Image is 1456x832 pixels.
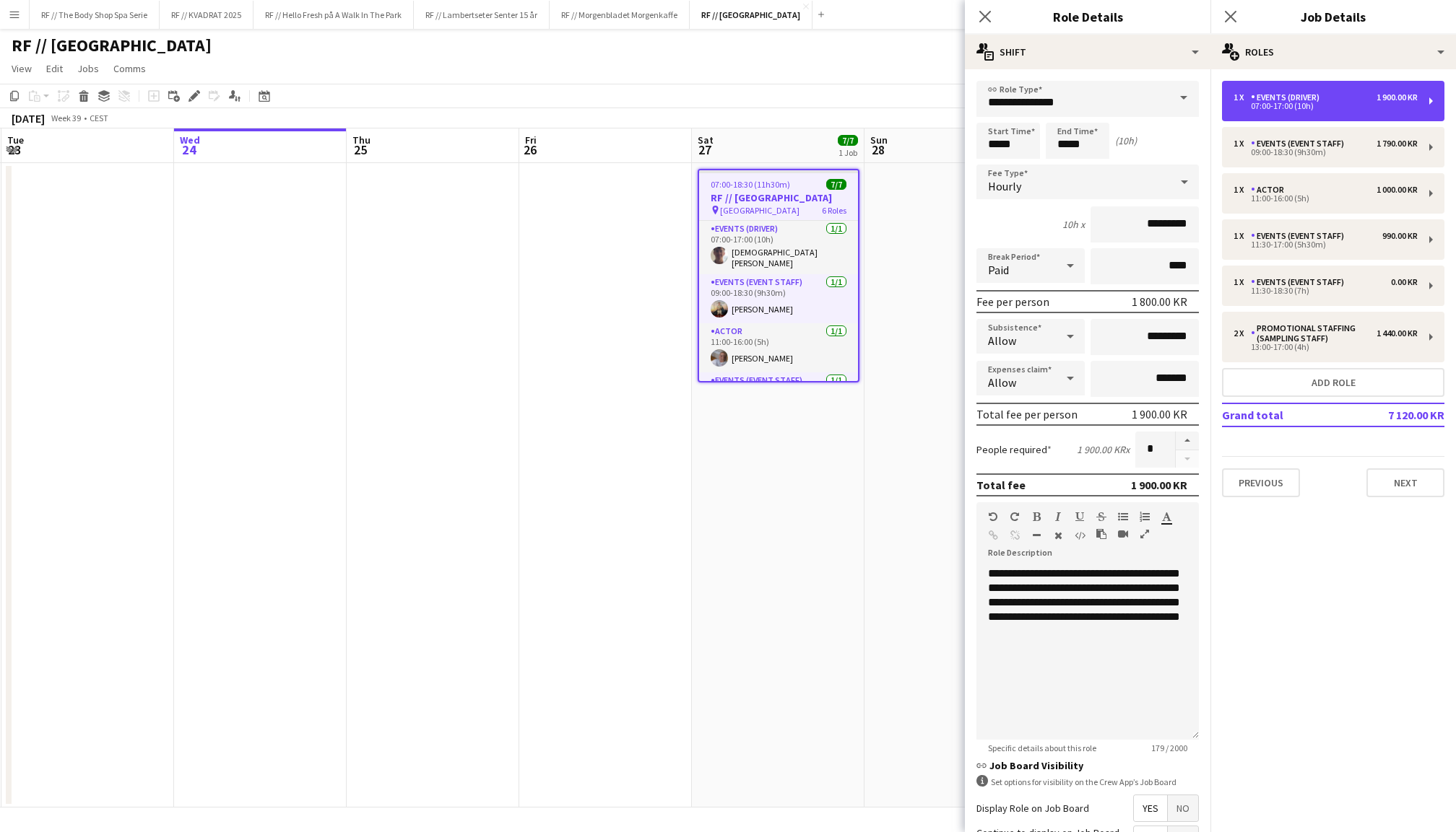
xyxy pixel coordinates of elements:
[350,141,370,158] span: 25
[1140,528,1150,540] button: Fullscreen
[1222,468,1300,497] button: Previous
[160,1,253,29] button: RF // KVADRAT 2025
[1222,368,1444,397] button: Add role
[976,802,1089,815] label: Display Role on Job Board
[988,263,1009,277] span: Paid
[1140,511,1150,522] button: Ordered List
[1115,134,1137,147] div: (10h)
[1118,511,1128,522] button: Unordered List
[178,141,200,158] span: 24
[1251,277,1350,287] div: Events (Event Staff)
[1234,328,1251,338] div: 2 x
[720,205,799,216] span: [GEOGRAPHIC_DATA]
[1234,92,1251,102] div: 1 x
[1234,195,1418,202] div: 11:00-16:00 (5h)
[1096,528,1106,540] button: Paste as plain text
[1234,139,1251,149] div: 1 x
[1062,218,1085,231] div: 10h x
[699,191,858,204] h3: RF // [GEOGRAPHIC_DATA]
[1140,743,1199,753] span: 179 / 2000
[180,133,200,146] span: Wed
[1134,795,1167,821] span: Yes
[1096,511,1106,522] button: Strikethrough
[1031,530,1041,541] button: Horizontal Line
[1132,407,1187,421] div: 1 900.00 KR
[988,511,998,522] button: Undo
[40,59,69,78] a: Edit
[1031,511,1041,522] button: Bold
[698,169,859,382] app-job-card: 07:00-18:30 (11h30m)7/7RF // [GEOGRAPHIC_DATA] [GEOGRAPHIC_DATA]6 RolesEvents (Driver)1/107:00-17...
[1251,139,1350,149] div: Events (Event Staff)
[1377,139,1418,149] div: 1 790.00 KR
[113,62,146,75] span: Comms
[12,111,45,126] div: [DATE]
[965,35,1210,69] div: Shift
[1234,277,1251,287] div: 1 x
[976,294,1049,309] div: Fee per person
[90,113,108,123] div: CEST
[253,1,414,29] button: RF // Hello Fresh på A Walk In The Park
[1234,343,1418,351] div: 13:00-17:00 (4h)
[1075,511,1085,522] button: Underline
[352,133,370,146] span: Thu
[1210,7,1456,26] h3: Job Details
[6,59,38,78] a: View
[976,478,1026,492] div: Total fee
[1234,241,1418,248] div: 11:30-17:00 (5h30m)
[868,141,888,158] span: 28
[699,323,858,372] app-card-role: Actor1/111:00-16:00 (5h)[PERSON_NAME]
[1234,287,1418,294] div: 11:30-18:30 (7h)
[525,133,537,146] span: Fri
[711,179,790,190] span: 07:00-18:30 (11h30m)
[46,62,63,75] span: Edit
[1251,92,1325,102] div: Events (Driver)
[838,135,858,146] span: 7/7
[826,179,846,190] span: 7/7
[1234,231,1251,241] div: 1 x
[988,179,1021,193] span: Hourly
[1222,403,1353,426] td: Grand total
[965,7,1210,26] h3: Role Details
[1118,528,1128,540] button: Insert video
[414,1,550,29] button: RF // Lambertseter Senter 15 år
[550,1,690,29] button: RF // Morgenbladet Morgenkaffe
[1132,294,1187,309] div: 1 800.00 KR
[1176,432,1199,450] button: Increase
[1251,185,1290,195] div: Actor
[108,59,152,78] a: Comms
[1377,185,1418,195] div: 1 000.00 KR
[1366,468,1444,497] button: Next
[48,113,84,123] span: Week 39
[71,59,105,78] a: Jobs
[77,62,99,75] span: Jobs
[1234,102,1418,110] div: 07:00-17:00 (10h)
[1251,323,1377,343] div: Promotional Staffing (Sampling Staff)
[1377,92,1418,102] div: 1 900.00 KR
[523,141,537,158] span: 26
[1353,403,1444,426] td: 7 120.00 KR
[30,1,160,29] button: RF // The Body Shop Spa Serie
[1075,530,1085,541] button: HTML Code
[695,141,714,158] span: 27
[822,205,846,216] span: 6 Roles
[1234,185,1251,195] div: 1 x
[699,221,858,274] app-card-role: Events (Driver)1/107:00-17:00 (10h)[DEMOGRAPHIC_DATA][PERSON_NAME]
[1010,511,1020,522] button: Redo
[976,407,1078,421] div: Total fee per person
[699,274,858,323] app-card-role: Events (Event Staff)1/109:00-18:30 (9h30m)[PERSON_NAME]
[1053,511,1063,522] button: Italic
[699,372,858,426] app-card-role: Events (Event Staff)1/1
[1377,328,1418,338] div: 1 440.00 KR
[12,62,32,75] span: View
[1053,530,1063,541] button: Clear Formatting
[976,775,1199,789] div: Set options for visibility on the Crew App’s Job Board
[7,133,24,146] span: Tue
[1077,443,1130,456] div: 1 900.00 KR x
[12,35,212,56] h1: RF // [GEOGRAPHIC_DATA]
[838,147,857,158] div: 1 Job
[1234,149,1418,156] div: 09:00-18:30 (9h30m)
[1168,795,1198,821] span: No
[976,443,1052,456] label: People required
[988,375,1016,390] span: Allow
